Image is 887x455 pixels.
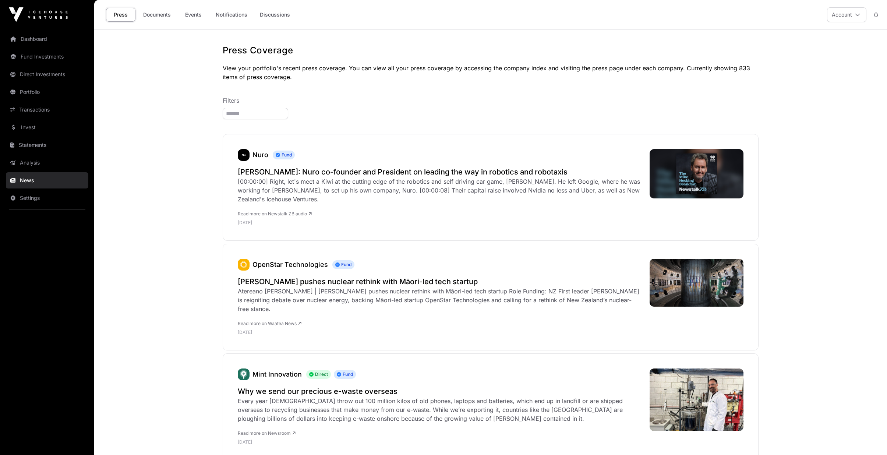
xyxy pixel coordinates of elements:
a: Read more on Waatea News [238,321,301,326]
a: Press [106,8,135,22]
div: [00:00:00] Right, let's meet a Kiwi at the cutting edge of the robotics and self driving car game... [238,177,642,204]
a: Events [179,8,208,22]
span: Fund [273,151,295,159]
a: Invest [6,119,88,135]
a: Analysis [6,155,88,171]
a: Nuro [252,151,268,159]
span: Fund [332,260,354,269]
a: Read more on Newsroom [238,430,296,436]
p: [DATE] [238,220,642,226]
a: Why we send our precious e-waste overseas [238,386,642,396]
img: Icehouse Ventures Logo [9,7,68,22]
button: Account [827,7,866,22]
a: Statements [6,137,88,153]
iframe: Chat Widget [850,420,887,455]
a: [PERSON_NAME]: Nuro co-founder and President on leading the way in robotics and robotaxis [238,167,642,177]
h1: Press Coverage [223,45,759,56]
a: OpenStar Technologies [238,259,250,271]
a: Direct Investments [6,66,88,82]
a: Fund Investments [6,49,88,65]
a: Mint Innovation [238,368,250,380]
a: [PERSON_NAME] pushes nuclear rethink with Māori-led tech startup [238,276,642,287]
a: Discussions [255,8,295,22]
p: Filters [223,96,759,105]
img: Mint.svg [238,368,250,380]
a: Mint Innovation [252,370,302,378]
span: Fund [334,370,356,379]
p: [DATE] [238,439,642,445]
p: [DATE] [238,329,642,335]
a: Portfolio [6,84,88,100]
img: image.jpg [650,149,743,198]
img: thumbnail_IMG_0015-e1756688335121.jpg [650,368,743,431]
a: Read more on Newstalk ZB audio [238,211,312,216]
a: News [6,172,88,188]
a: Documents [138,8,176,22]
img: nuro436.png [238,149,250,161]
a: Nuro [238,149,250,161]
span: Direct [306,370,331,379]
a: OpenStar Technologies [252,261,328,268]
div: Every year [DEMOGRAPHIC_DATA] throw out 100 million kilos of old phones, laptops and batteries, w... [238,396,642,423]
img: OpenStar.svg [238,259,250,271]
a: Dashboard [6,31,88,47]
p: View your portfolio's recent press coverage. You can view all your press coverage by accessing th... [223,64,759,81]
img: Winston-Peters-pushes-nuclear-rethink-with-Maori-led-tech-startup.jpg [650,259,743,307]
div: Atereano [PERSON_NAME] | [PERSON_NAME] pushes nuclear rethink with Māori-led tech startup Role Fu... [238,287,642,313]
a: Transactions [6,102,88,118]
a: Settings [6,190,88,206]
a: Notifications [211,8,252,22]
